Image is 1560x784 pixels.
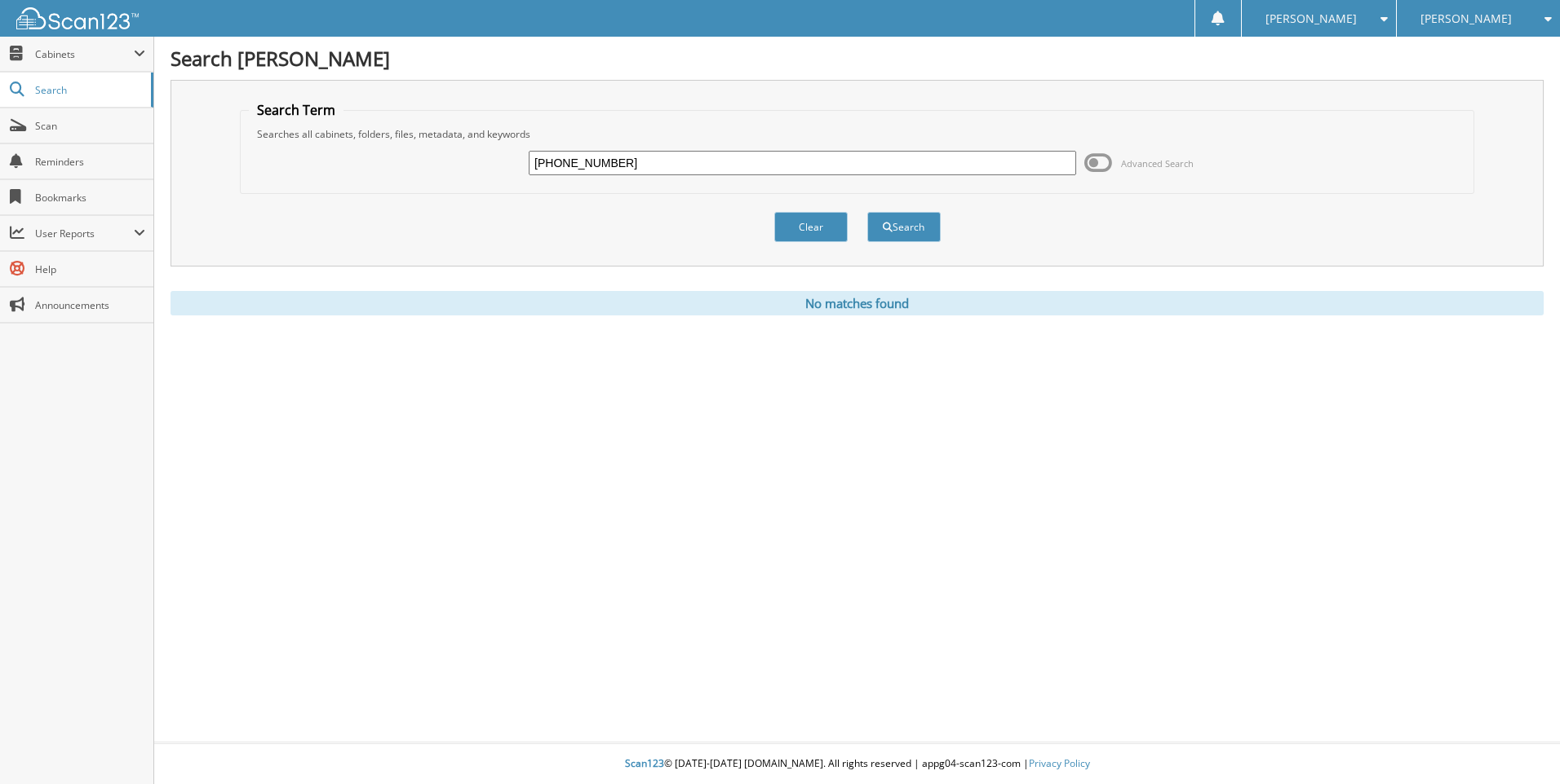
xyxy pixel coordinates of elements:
[1265,14,1357,24] span: [PERSON_NAME]
[35,83,143,97] span: Search
[35,47,134,61] span: Cabinets
[16,7,139,29] img: scan123-logo-white.svg
[35,262,145,276] span: Help
[1420,14,1512,24] span: [PERSON_NAME]
[1029,756,1090,770] a: Privacy Policy
[867,212,941,242] button: Search
[171,45,1544,72] h1: Search [PERSON_NAME]
[35,119,145,133] span: Scan
[1478,706,1560,784] iframe: Chat Widget
[1121,157,1194,170] span: Advanced Search
[154,744,1560,784] div: © [DATE]-[DATE] [DOMAIN_NAME]. All rights reserved | appg04-scan123-com |
[35,298,145,312] span: Announcements
[249,101,343,119] legend: Search Term
[171,291,1544,315] div: No matches found
[249,127,1465,141] div: Searches all cabinets, folders, files, metadata, and keywords
[625,756,664,770] span: Scan123
[35,155,145,169] span: Reminders
[35,191,145,205] span: Bookmarks
[35,227,134,240] span: User Reports
[774,212,848,242] button: Clear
